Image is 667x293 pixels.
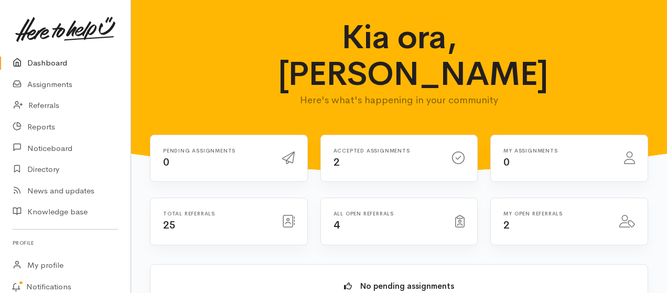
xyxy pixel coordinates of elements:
[333,156,340,169] span: 2
[163,156,169,169] span: 0
[503,156,510,169] span: 0
[13,236,118,250] h6: Profile
[503,148,611,154] h6: My assignments
[333,219,340,232] span: 4
[163,211,270,216] h6: Total referrals
[503,219,510,232] span: 2
[333,148,440,154] h6: Accepted assignments
[163,219,175,232] span: 25
[333,211,443,216] h6: All open referrals
[503,211,607,216] h6: My open referrals
[360,281,454,291] b: No pending assignments
[163,148,270,154] h6: Pending assignments
[278,19,521,93] h1: Kia ora, [PERSON_NAME]
[278,93,521,107] p: Here's what's happening in your community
